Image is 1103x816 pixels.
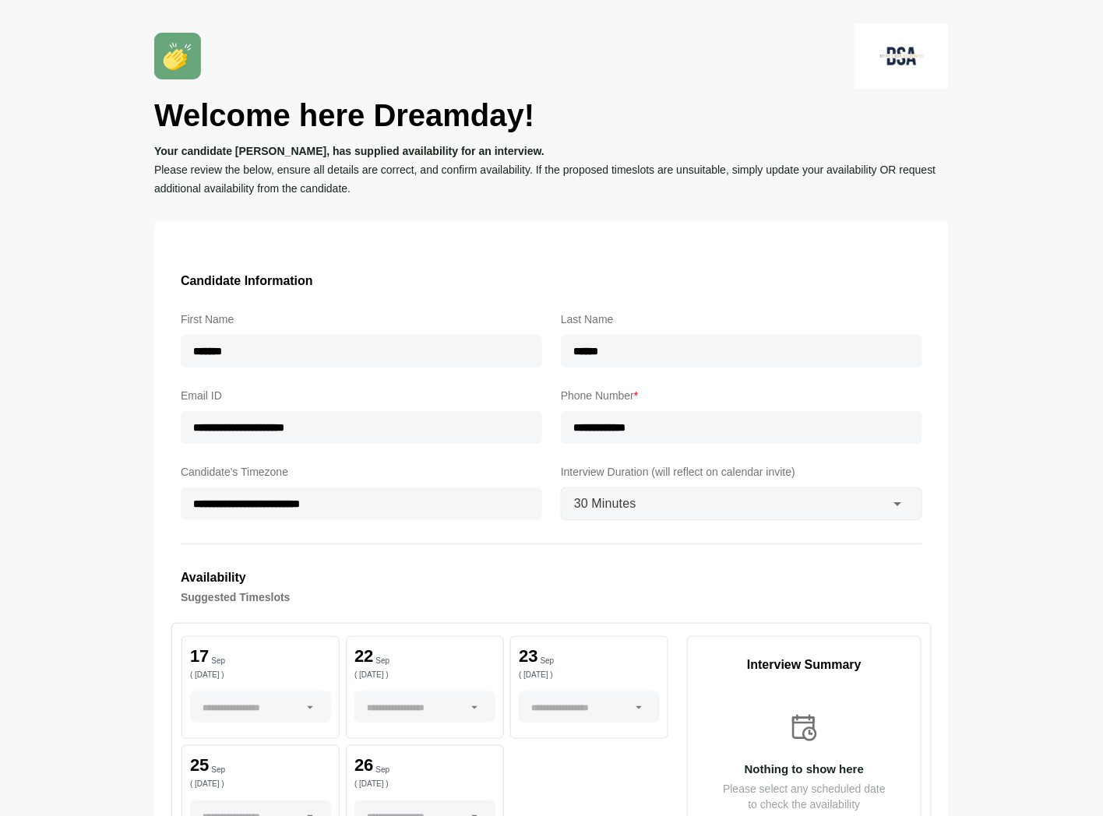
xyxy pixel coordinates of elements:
[541,657,555,665] p: Sep
[181,588,922,607] h4: Suggested Timeslots
[354,757,373,774] p: 26
[190,648,209,665] p: 17
[561,310,922,329] label: Last Name
[788,712,821,744] img: calender
[154,142,949,160] p: Your candidate [PERSON_NAME], has supplied availability for an interview.
[688,656,921,674] p: Interview Summary
[376,766,390,774] p: Sep
[181,463,542,481] label: Candidate's Timezone
[211,657,225,665] p: Sep
[190,671,331,679] p: ( [DATE] )
[354,671,495,679] p: ( [DATE] )
[181,386,542,405] label: Email ID
[855,23,949,89] img: logo
[376,657,390,665] p: Sep
[154,160,949,198] p: Please review the below, ensure all details are correct, and confirm availability. If the propose...
[354,648,373,665] p: 22
[354,780,495,788] p: ( [DATE] )
[519,671,660,679] p: ( [DATE] )
[688,781,921,812] p: Please select any scheduled date to check the availability
[211,766,225,774] p: Sep
[181,568,922,588] h3: Availability
[574,494,636,514] span: 30 Minutes
[154,95,949,135] h1: Welcome here Dreamday!
[181,310,542,329] label: First Name
[561,463,922,481] label: Interview Duration (will reflect on calendar invite)
[561,386,922,405] label: Phone Number
[519,648,537,665] p: 23
[688,763,921,775] p: Nothing to show here
[181,271,922,291] h3: Candidate Information
[190,780,331,788] p: ( [DATE] )
[190,757,209,774] p: 25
